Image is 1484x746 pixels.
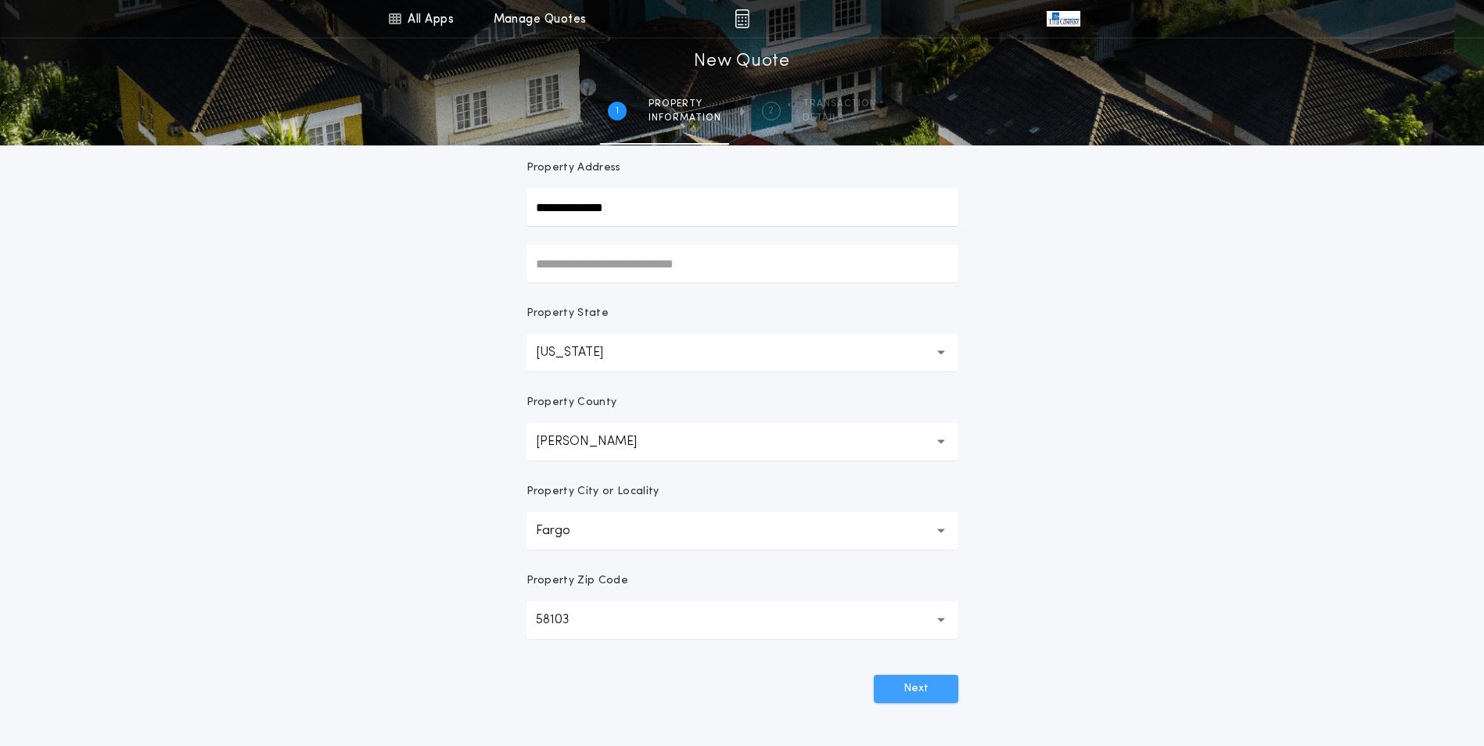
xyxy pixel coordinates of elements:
[526,160,958,176] p: Property Address
[874,675,958,703] button: Next
[526,423,958,461] button: [PERSON_NAME]
[536,522,595,540] p: Fargo
[526,601,958,639] button: 58103
[649,98,721,110] span: Property
[526,306,609,321] p: Property State
[536,343,628,362] p: [US_STATE]
[768,105,774,117] h2: 2
[526,573,628,589] p: Property Zip Code
[735,9,749,28] img: img
[526,395,617,411] p: Property County
[526,334,958,371] button: [US_STATE]
[536,611,595,629] p: 58103
[536,432,662,451] p: [PERSON_NAME]
[616,105,619,117] h2: 1
[526,512,958,550] button: Fargo
[803,98,877,110] span: Transaction
[526,484,659,500] p: Property City or Locality
[649,112,721,124] span: information
[803,112,877,124] span: details
[694,49,789,74] h1: New Quote
[1047,11,1080,27] img: vs-icon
